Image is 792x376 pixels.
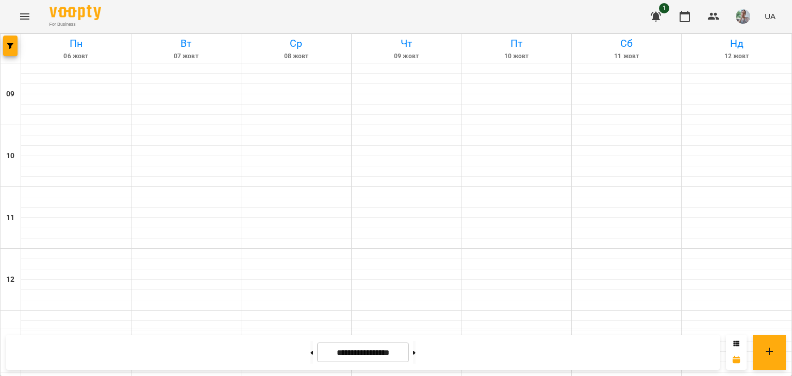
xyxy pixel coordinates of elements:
h6: 10 [6,150,14,162]
h6: 06 жовт [23,52,129,61]
img: Voopty Logo [49,5,101,20]
h6: Пн [23,36,129,52]
h6: Ср [243,36,350,52]
h6: 08 жовт [243,52,350,61]
span: UA [765,11,775,22]
img: d973d3a1289a12698849ef99f9b05a25.jpg [736,9,750,24]
h6: 12 [6,274,14,285]
h6: Нд [683,36,790,52]
h6: Вт [133,36,240,52]
span: 1 [659,3,669,13]
h6: 07 жовт [133,52,240,61]
h6: 10 жовт [463,52,570,61]
h6: Чт [353,36,460,52]
h6: 09 [6,89,14,100]
button: Menu [12,4,37,29]
button: UA [761,7,780,26]
h6: 09 жовт [353,52,460,61]
h6: 12 жовт [683,52,790,61]
h6: 11 жовт [573,52,680,61]
span: For Business [49,21,101,28]
h6: Пт [463,36,570,52]
h6: Сб [573,36,680,52]
h6: 11 [6,212,14,224]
